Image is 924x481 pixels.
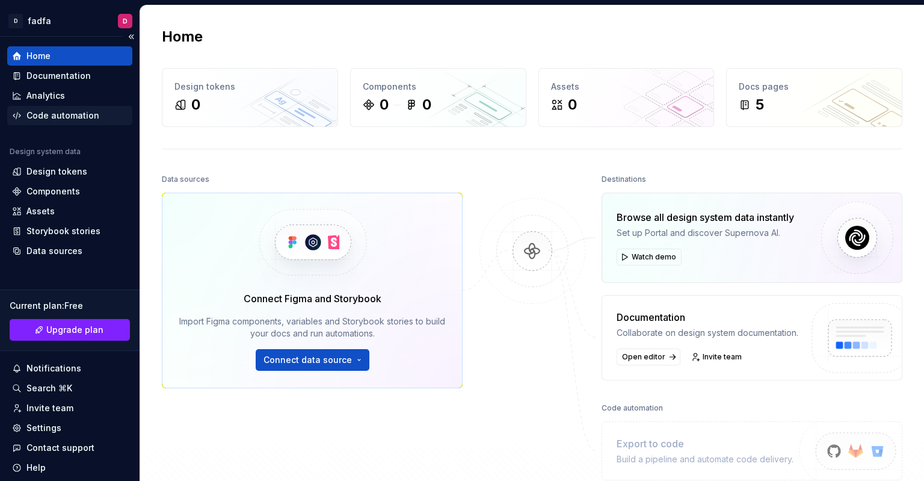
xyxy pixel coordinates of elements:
button: Notifications [7,359,132,378]
a: Analytics [7,86,132,105]
a: Design tokens [7,162,132,181]
div: 0 [568,95,577,114]
div: Connect Figma and Storybook [244,291,381,306]
div: 0 [191,95,200,114]
button: Connect data source [256,349,369,371]
div: Notifications [26,362,81,374]
a: Home [7,46,132,66]
div: Set up Portal and discover Supernova AI. [617,227,794,239]
a: Docs pages5 [726,68,902,127]
div: Components [26,185,80,197]
div: 0 [422,95,431,114]
a: Components [7,182,132,201]
button: Collapse sidebar [123,28,140,45]
div: Docs pages [739,81,890,93]
div: Current plan : Free [10,300,130,312]
div: Contact support [26,442,94,454]
h2: Home [162,27,203,46]
div: Components [363,81,514,93]
div: 0 [380,95,389,114]
div: Storybook stories [26,225,100,237]
div: Build a pipeline and automate code delivery. [617,453,793,465]
span: Connect data source [263,354,352,366]
div: Data sources [162,171,209,188]
a: Invite team [688,349,747,365]
div: Design system data [10,147,81,157]
div: Settings [26,422,61,434]
div: Code automation [602,400,663,417]
button: Contact support [7,438,132,458]
div: Home [26,50,51,62]
a: Assets [7,202,132,221]
a: Upgrade plan [10,319,130,341]
div: 5 [756,95,764,114]
a: Invite team [7,399,132,418]
span: Invite team [703,352,742,362]
button: DfadfaD [2,8,137,34]
div: Help [26,462,46,474]
div: Design tokens [26,166,87,178]
a: Assets0 [538,68,715,127]
div: Documentation [26,70,91,82]
a: Code automation [7,106,132,125]
div: Assets [26,205,55,217]
button: Watch demo [617,249,682,265]
span: Open editor [622,352,665,362]
div: Browse all design system data instantly [617,210,794,225]
a: Settings [7,418,132,438]
span: Upgrade plan [46,324,103,336]
button: Search ⌘K [7,379,132,398]
div: D [123,16,128,26]
a: Storybook stories [7,222,132,241]
a: Documentation [7,66,132,85]
div: Collaborate on design system documentation. [617,327,798,339]
button: Help [7,458,132,477]
div: Assets [551,81,702,93]
div: Design tokens [174,81,325,93]
div: Documentation [617,310,798,324]
div: Code automation [26,110,99,122]
div: fadfa [28,15,51,27]
div: Export to code [617,436,793,451]
div: Invite team [26,402,73,414]
a: Components00 [350,68,526,127]
div: Destinations [602,171,646,188]
div: Analytics [26,90,65,102]
a: Design tokens0 [162,68,338,127]
div: Search ⌘K [26,382,72,394]
div: Import Figma components, variables and Storybook stories to build your docs and run automations. [179,315,445,340]
a: Data sources [7,241,132,261]
a: Open editor [617,349,680,365]
div: D [8,14,23,28]
div: Data sources [26,245,82,257]
span: Watch demo [632,252,676,262]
